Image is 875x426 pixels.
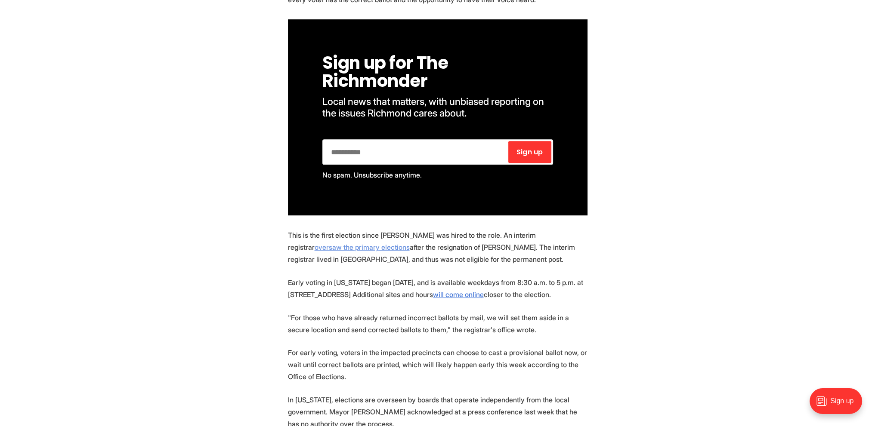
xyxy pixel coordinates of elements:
[322,171,422,179] span: No spam. Unsubscribe anytime.
[508,141,551,163] button: Sign up
[288,276,587,300] p: Early voting in [US_STATE] began [DATE], and is available weekdays from 8:30 a.m. to 5 p.m. at [S...
[322,51,452,93] span: Sign up for The Richmonder
[322,95,546,119] span: Local news that matters, with unbiased reporting on the issues Richmond cares about.
[516,149,543,156] span: Sign up
[802,384,875,426] iframe: portal-trigger
[315,243,410,251] a: oversaw the primary elections
[288,229,587,265] p: This is the first election since [PERSON_NAME] was hired to the role. An interim registrar after ...
[433,290,484,299] a: will come online
[288,312,587,336] p: "For those who have already returned incorrect ballots by mail, we will set them aside in a secur...
[288,346,587,383] p: For early voting, voters in the impacted precincts can choose to cast a provisional ballot now, o...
